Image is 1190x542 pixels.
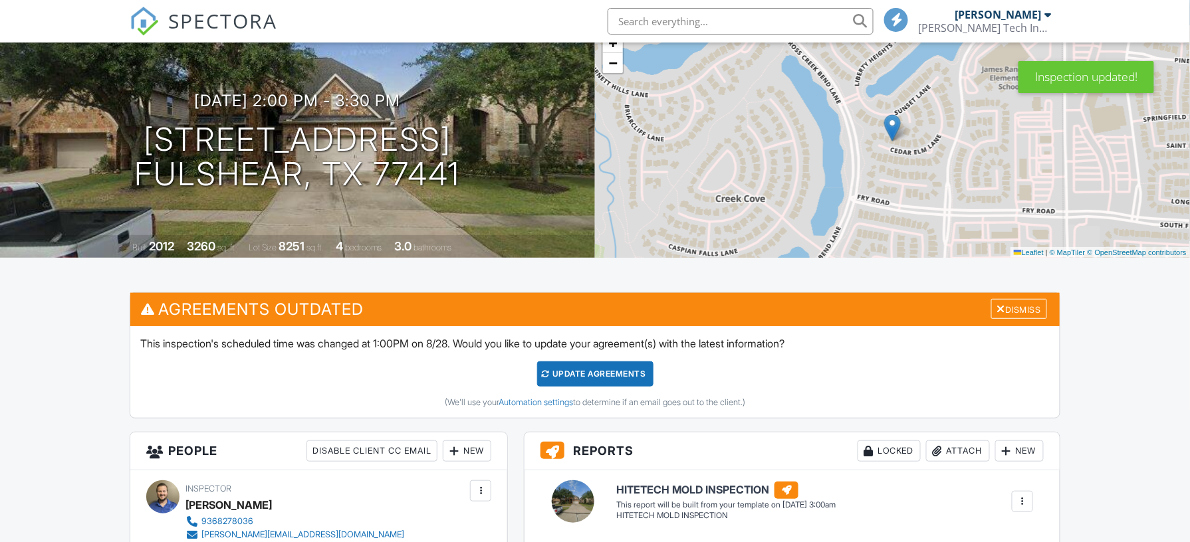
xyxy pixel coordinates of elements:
a: Leaflet [1014,248,1044,256]
h1: [STREET_ADDRESS] Fulshear, TX 77441 [135,122,461,193]
div: Disable Client CC Email [306,440,437,462]
div: [PERSON_NAME] [185,495,272,515]
span: Inspector [185,484,231,494]
h3: Agreements Outdated [130,293,1060,325]
span: Built [133,242,148,252]
a: 9368278036 [185,515,404,528]
div: Attach [926,440,990,462]
h6: HITETECH MOLD INSPECTION [616,482,836,499]
span: sq.ft. [307,242,324,252]
h3: People [130,432,507,470]
input: Search everything... [608,8,874,35]
div: New [443,440,491,462]
a: SPECTORA [130,18,277,46]
div: 3260 [187,239,216,253]
a: Zoom out [603,53,623,73]
span: bathrooms [414,242,452,252]
div: [PERSON_NAME] [955,8,1042,21]
a: [PERSON_NAME][EMAIL_ADDRESS][DOMAIN_NAME] [185,528,404,541]
div: Dismiss [991,299,1047,319]
div: 3.0 [395,239,412,253]
div: Update Agreements [537,361,654,387]
img: Marker [884,114,901,141]
div: 9368278036 [201,516,253,527]
div: Hite Tech Inspections [919,21,1052,35]
img: The Best Home Inspection Software - Spectora [130,7,159,36]
a: © OpenStreetMap contributors [1088,248,1187,256]
div: Locked [858,440,921,462]
span: − [609,54,618,71]
a: Zoom in [603,33,623,53]
span: SPECTORA [168,7,277,35]
div: [PERSON_NAME][EMAIL_ADDRESS][DOMAIN_NAME] [201,529,404,540]
div: (We'll use your to determine if an email goes out to the client.) [140,397,1050,408]
div: 8251 [279,239,305,253]
h3: [DATE] 2:00 pm - 3:30 pm [195,92,401,110]
span: Lot Size [249,242,277,252]
div: Inspection updated! [1018,61,1154,93]
a: © MapTiler [1050,248,1086,256]
h3: Reports [525,432,1060,470]
span: sq. ft. [218,242,237,252]
span: | [1046,248,1048,256]
span: bedrooms [346,242,382,252]
div: 4 [336,239,344,253]
div: New [995,440,1044,462]
div: This inspection's scheduled time was changed at 1:00PM on 8/28. Would you like to update your agr... [130,326,1060,418]
div: This report will be built from your template on [DATE] 3:00am [616,499,836,510]
span: + [609,35,618,51]
div: 2012 [150,239,175,253]
div: HITETECH MOLD INSPECTION [616,510,836,521]
a: Automation settings [499,397,573,407]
